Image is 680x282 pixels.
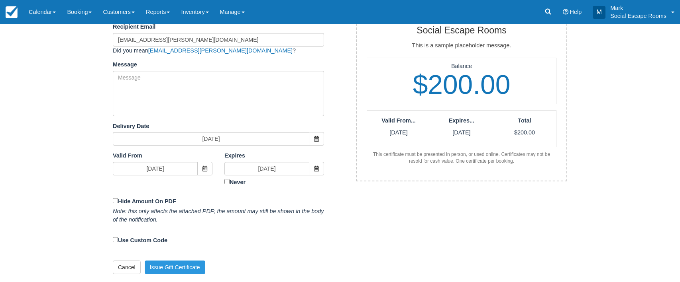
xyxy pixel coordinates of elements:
img: checkfront-main-nav-mini-logo.png [6,6,18,18]
label: Expires [224,152,245,160]
div: M [593,6,605,19]
h1: $200.00 [367,70,556,99]
p: Mark [610,4,666,12]
div: Did you mean ? [113,47,324,55]
h2: Social Escape Rooms [351,25,572,35]
label: Message [113,60,137,69]
div: This certificate must be presented in person, or used online. Certificates may not be resold for ... [367,151,556,165]
a: Cancel [113,261,141,274]
label: Delivery Date [113,122,149,130]
i: Help [563,9,568,15]
label: Use Custom Code [113,235,324,245]
strong: Total [518,117,531,124]
a: [EMAIL_ADDRESS][PERSON_NAME][DOMAIN_NAME] [148,47,293,54]
p: $200.00 [493,128,556,137]
em: Note: this only affects the attached PDF; the amount may still be shown in the body of the notifi... [113,208,324,223]
label: Hide Amount On PDF [113,196,324,206]
div: This is a sample placeholder message. [357,35,566,58]
p: [DATE] [430,128,493,137]
p: Social Escape Rooms [610,12,666,20]
input: Never [224,179,230,184]
p: [DATE] [367,128,430,137]
input: Email [113,33,324,47]
strong: Expires... [449,117,474,124]
label: Never [224,177,324,187]
strong: Valid From... [381,117,416,124]
label: Valid From [113,152,142,160]
input: Use Custom Code [113,237,118,242]
p: Balance [367,62,556,70]
input: Hide Amount On PDF [113,198,118,203]
label: Recipient Email [113,23,155,31]
button: Issue Gift Certificate [145,261,205,274]
span: Help [570,9,582,15]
